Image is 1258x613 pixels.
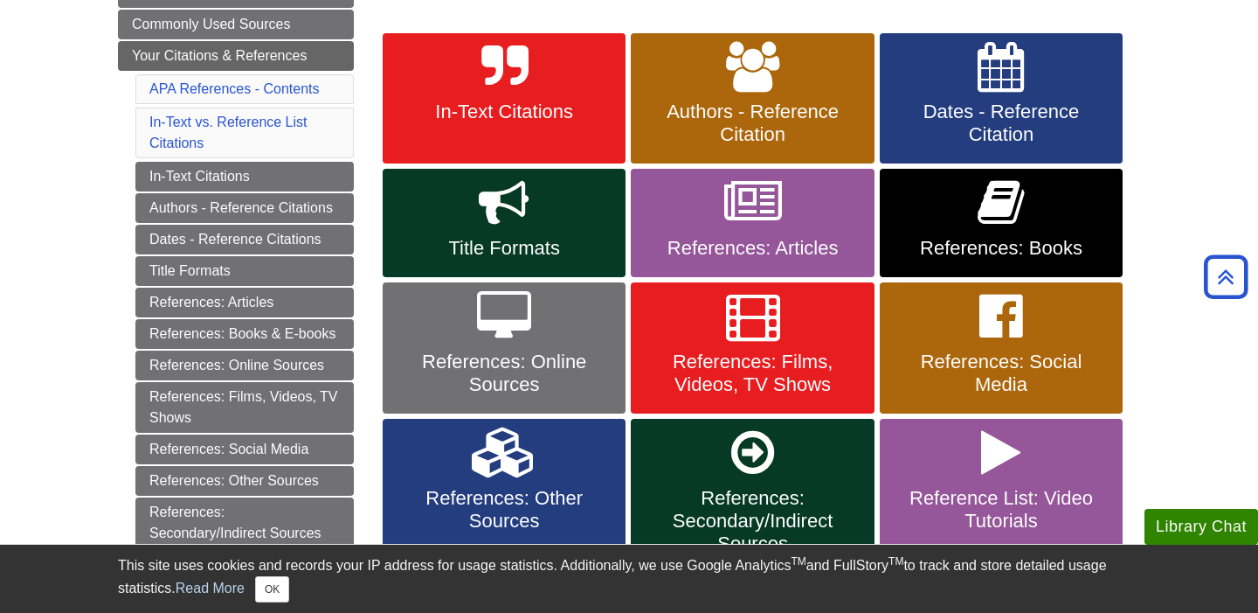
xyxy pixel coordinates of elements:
a: References: Other Sources [383,419,626,573]
span: References: Articles [644,237,861,260]
a: Dates - Reference Citations [135,225,354,254]
span: References: Films, Videos, TV Shows [644,351,861,396]
a: Back to Top [1198,265,1254,289]
a: Authors - Reference Citation [631,33,874,164]
a: Dates - Reference Citation [880,33,1123,164]
a: References: Social Media [135,435,354,464]
a: References: Secondary/Indirect Sources [135,498,354,548]
a: References: Online Sources [383,282,626,414]
a: Your Citations & References [118,41,354,71]
a: In-Text vs. Reference List Citations [149,115,308,150]
span: References: Books [893,237,1109,260]
span: Authors - Reference Citation [644,101,861,146]
a: Title Formats [135,256,354,286]
a: Commonly Used Sources [118,10,354,39]
a: In-Text Citations [135,162,354,192]
a: Reference List: Video Tutorials [880,419,1123,573]
span: References: Other Sources [396,487,612,533]
a: Title Formats [383,169,626,277]
button: Library Chat [1144,509,1258,545]
a: References: Books [880,169,1123,277]
span: Dates - Reference Citation [893,101,1109,146]
a: In-Text Citations [383,33,626,164]
a: References: Articles [631,169,874,277]
div: This site uses cookies and records your IP address for usage statistics. Additionally, we use Goo... [118,555,1140,603]
a: References: Online Sources [135,351,354,380]
span: Title Formats [396,237,612,260]
a: References: Secondary/Indirect Sources [631,419,874,573]
span: Your Citations & References [132,48,307,63]
a: References: Social Media [880,282,1123,414]
a: References: Books & E-books [135,319,354,349]
span: Reference List: Video Tutorials [893,487,1109,533]
a: Read More [176,581,245,596]
span: References: Social Media [893,351,1109,396]
a: References: Articles [135,288,354,317]
a: References: Films, Videos, TV Shows [631,282,874,414]
span: Commonly Used Sources [132,17,290,31]
sup: TM [888,555,903,568]
a: Authors - Reference Citations [135,193,354,223]
sup: TM [791,555,805,568]
span: In-Text Citations [396,101,612,123]
a: References: Other Sources [135,466,354,496]
a: APA References - Contents [149,81,319,96]
span: References: Online Sources [396,351,612,396]
button: Close [255,576,289,603]
a: References: Films, Videos, TV Shows [135,382,354,433]
span: References: Secondary/Indirect Sources [644,487,861,555]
